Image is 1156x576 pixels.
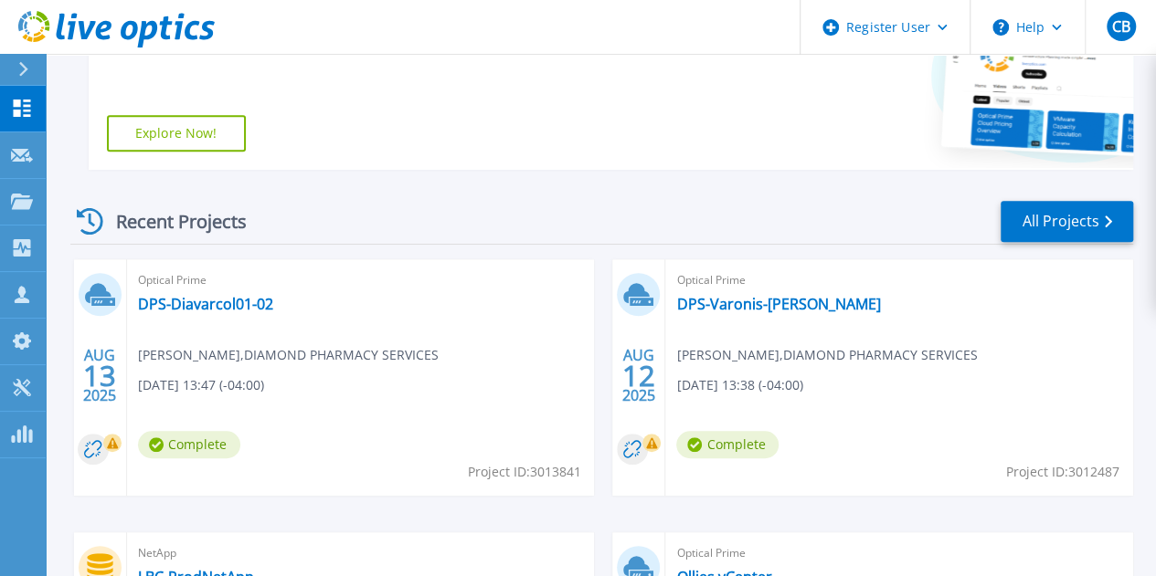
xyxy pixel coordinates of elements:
span: [PERSON_NAME] , DIAMOND PHARMACY SERVICES [676,345,977,365]
span: [PERSON_NAME] , DIAMOND PHARMACY SERVICES [138,345,439,365]
span: Project ID: 3012487 [1006,462,1119,482]
span: NetApp [138,543,584,563]
span: CB [1111,19,1129,34]
a: DPS-Diavarcol01-02 [138,295,273,313]
a: DPS-Varonis-[PERSON_NAME] [676,295,880,313]
span: [DATE] 13:47 (-04:00) [138,375,264,395]
div: AUG 2025 [621,342,656,409]
a: All Projects [1001,201,1133,242]
span: 13 [83,368,116,383]
span: Optical Prime [676,543,1122,563]
a: Explore Now! [107,115,246,152]
span: Project ID: 3013841 [467,462,580,482]
div: Recent Projects [70,199,271,244]
span: Optical Prime [676,270,1122,290]
span: Complete [138,431,240,458]
div: AUG 2025 [82,342,117,409]
span: Optical Prime [138,270,584,290]
span: [DATE] 13:38 (-04:00) [676,375,802,395]
span: 12 [622,368,655,383]
span: Complete [676,431,779,458]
